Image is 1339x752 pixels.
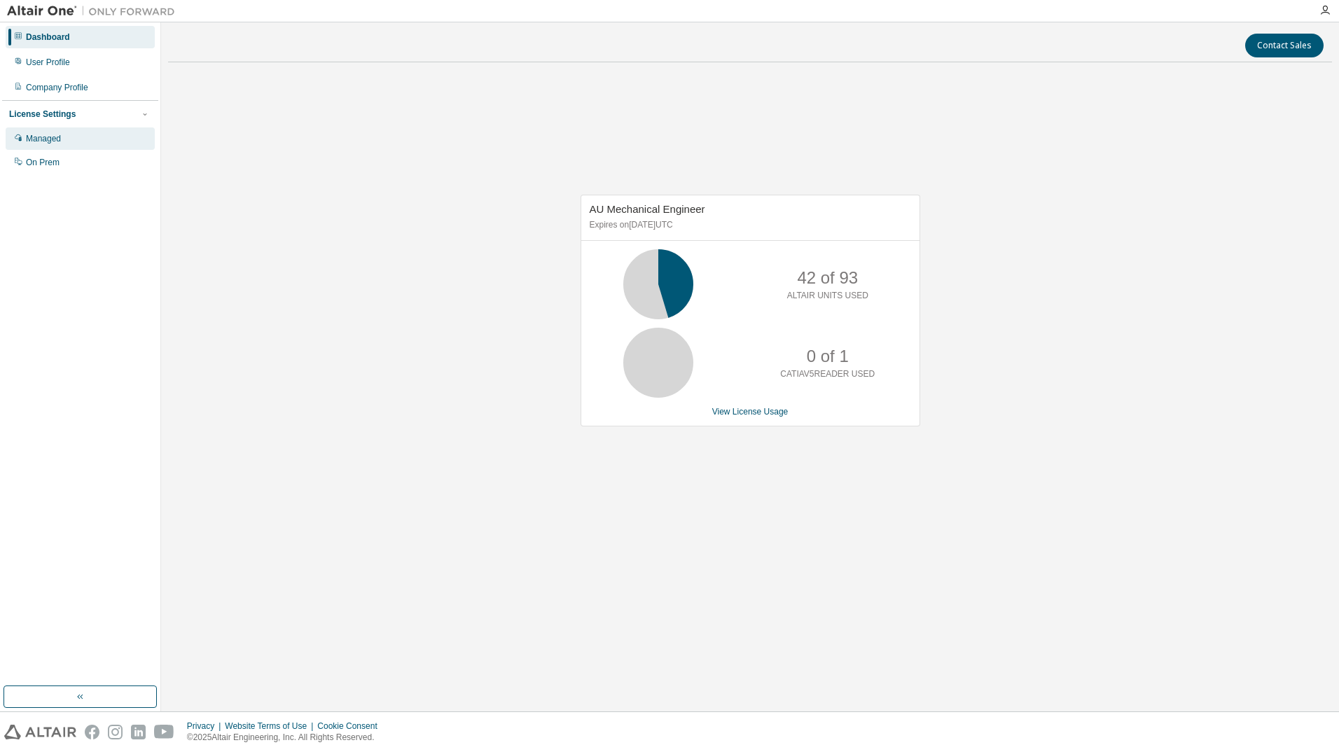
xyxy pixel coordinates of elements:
img: facebook.svg [85,725,99,739]
p: 42 of 93 [797,266,858,290]
img: youtube.svg [154,725,174,739]
div: User Profile [26,57,70,68]
div: License Settings [9,109,76,120]
p: ALTAIR UNITS USED [787,290,868,302]
p: © 2025 Altair Engineering, Inc. All Rights Reserved. [187,732,386,744]
p: CATIAV5READER USED [780,368,875,380]
span: AU Mechanical Engineer [590,203,705,215]
img: Altair One [7,4,182,18]
img: instagram.svg [108,725,123,739]
button: Contact Sales [1245,34,1324,57]
div: On Prem [26,157,60,168]
img: altair_logo.svg [4,725,76,739]
a: View License Usage [712,407,789,417]
img: linkedin.svg [131,725,146,739]
div: Managed [26,133,61,144]
div: Website Terms of Use [225,720,317,732]
p: Expires on [DATE] UTC [590,219,908,231]
div: Company Profile [26,82,88,93]
div: Dashboard [26,32,70,43]
p: 0 of 1 [807,344,849,368]
div: Privacy [187,720,225,732]
div: Cookie Consent [317,720,385,732]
